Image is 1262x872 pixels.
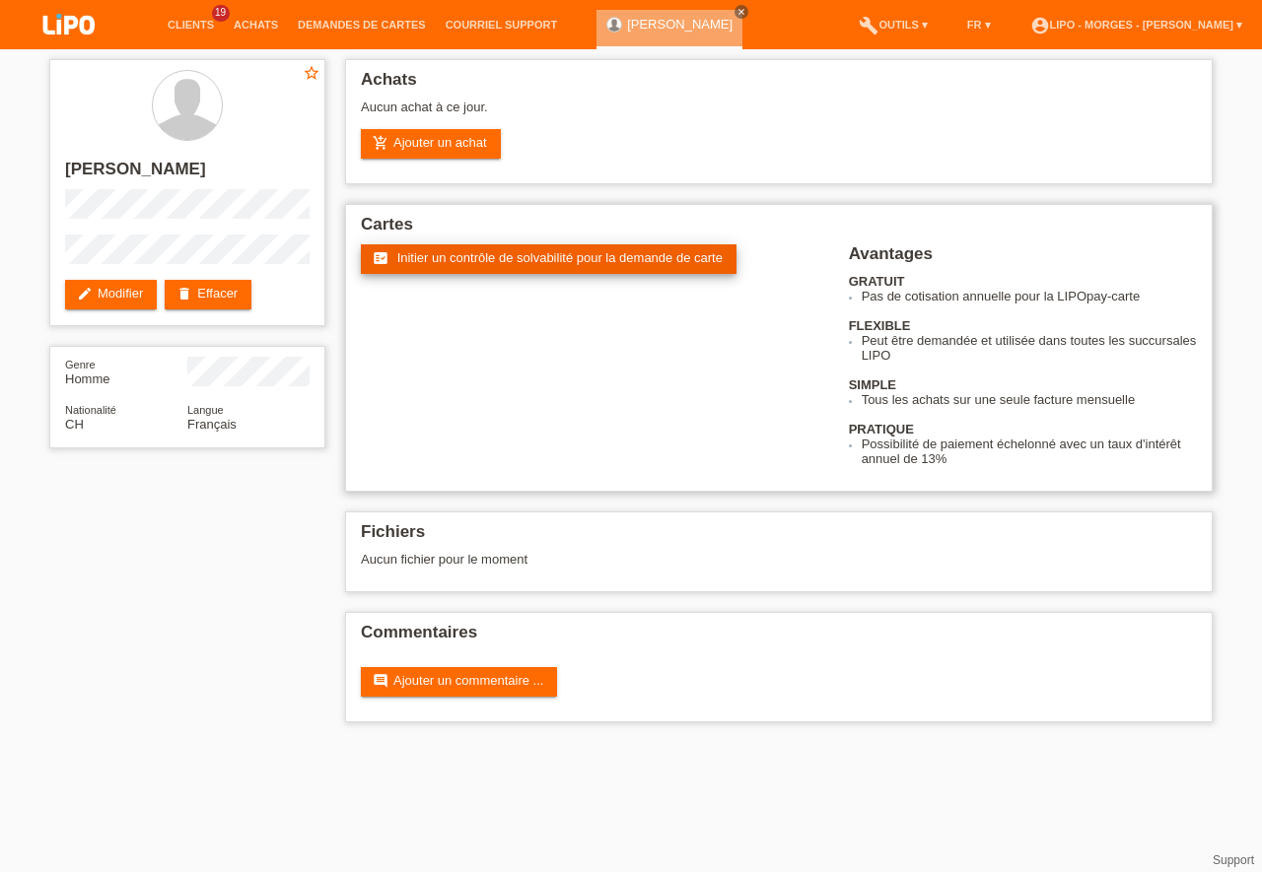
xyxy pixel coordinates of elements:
[187,417,237,432] span: Français
[288,19,436,31] a: Demandes de cartes
[849,19,937,31] a: buildOutils ▾
[627,17,733,32] a: [PERSON_NAME]
[65,357,187,386] div: Homme
[361,70,1197,100] h2: Achats
[212,5,230,22] span: 19
[849,244,1197,274] h2: Avantages
[849,422,914,436] b: PRATIQUE
[361,623,1197,652] h2: Commentaires
[65,160,310,189] h2: [PERSON_NAME]
[361,244,736,274] a: fact_check Initier un contrôle de solvabilité pour la demande de carte
[361,667,557,697] a: commentAjouter un commentaire ...
[957,19,1001,31] a: FR ▾
[373,135,388,151] i: add_shopping_cart
[1020,19,1252,31] a: account_circleLIPO - Morges - [PERSON_NAME] ▾
[158,19,224,31] a: Clients
[187,404,224,416] span: Langue
[77,286,93,302] i: edit
[397,250,723,265] span: Initier un contrôle de solvabilité pour la demande de carte
[862,436,1197,466] li: Possibilité de paiement échelonné avec un taux d'intérêt annuel de 13%
[65,359,96,370] span: Genre
[849,377,896,392] b: SIMPLE
[361,215,1197,244] h2: Cartes
[65,417,84,432] span: Suisse
[224,19,288,31] a: Achats
[303,64,320,82] i: star_border
[862,333,1197,363] li: Peut être demandée et utilisée dans toutes les succursales LIPO
[849,274,905,289] b: GRATUIT
[735,5,748,19] a: close
[176,286,192,302] i: delete
[849,318,911,333] b: FLEXIBLE
[1030,16,1050,35] i: account_circle
[859,16,878,35] i: build
[20,40,118,55] a: LIPO pay
[1213,853,1254,867] a: Support
[436,19,567,31] a: Courriel Support
[361,129,501,159] a: add_shopping_cartAjouter un achat
[65,404,116,416] span: Nationalité
[361,522,1197,552] h2: Fichiers
[65,280,157,309] a: editModifier
[165,280,251,309] a: deleteEffacer
[303,64,320,85] a: star_border
[373,673,388,689] i: comment
[361,100,1197,129] div: Aucun achat à ce jour.
[736,7,746,17] i: close
[862,289,1197,303] li: Pas de cotisation annuelle pour la LIPOpay-carte
[862,392,1197,407] li: Tous les achats sur une seule facture mensuelle
[373,250,388,266] i: fact_check
[361,552,963,567] div: Aucun fichier pour le moment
